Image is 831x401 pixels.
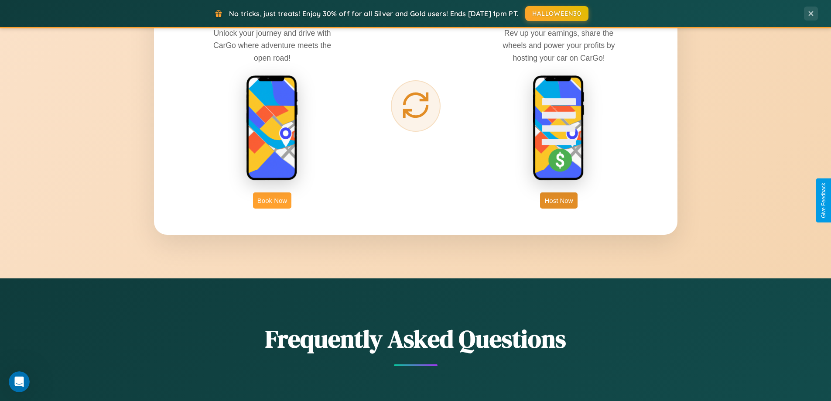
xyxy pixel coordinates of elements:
button: Book Now [253,192,291,209]
button: Host Now [540,192,577,209]
h2: Frequently Asked Questions [154,322,677,356]
p: Unlock your journey and drive with CarGo where adventure meets the open road! [207,27,338,64]
p: Rev up your earnings, share the wheels and power your profits by hosting your car on CarGo! [493,27,624,64]
img: host phone [533,75,585,182]
span: No tricks, just treats! Enjoy 30% off for all Silver and Gold users! Ends [DATE] 1pm PT. [229,9,519,18]
iframe: Intercom live chat [9,371,30,392]
img: rent phone [246,75,298,182]
div: Give Feedback [821,183,827,218]
button: HALLOWEEN30 [525,6,588,21]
